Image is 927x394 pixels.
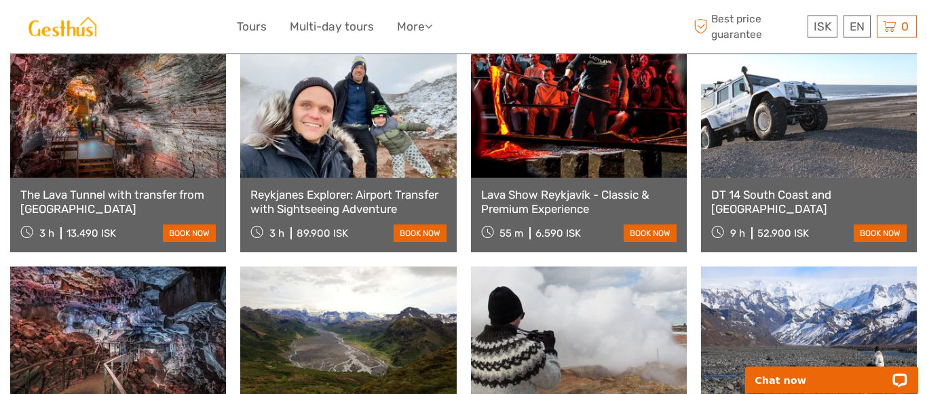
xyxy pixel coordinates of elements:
img: 793-558c535f-1fea-42e8-a7af-40abf53c5f2f_logo_small.jpg [10,10,115,43]
span: 9 h [730,227,745,239]
span: 3 h [269,227,284,239]
span: ISK [814,20,831,33]
span: Best price guarantee [690,12,804,41]
div: 52.900 ISK [757,227,809,239]
a: book now [394,224,447,242]
span: 0 [899,20,911,33]
span: 55 m [499,227,523,239]
div: 6.590 ISK [535,227,581,239]
a: Multi-day tours [290,17,374,37]
a: More [397,17,432,37]
iframe: LiveChat chat widget [736,351,927,394]
div: 13.490 ISK [67,227,116,239]
a: The Lava Tunnel with transfer from [GEOGRAPHIC_DATA] [20,188,216,216]
a: Tours [237,17,267,37]
span: 3 h [39,227,54,239]
a: book now [624,224,677,242]
div: 89.900 ISK [297,227,348,239]
a: Reykjanes Explorer: Airport Transfer with Sightseeing Adventure [250,188,446,216]
a: book now [854,224,907,242]
div: EN [844,16,871,38]
a: Lava Show Reykjavík - Classic & Premium Experience [481,188,677,216]
a: DT 14 South Coast and [GEOGRAPHIC_DATA] [711,188,907,216]
a: book now [163,224,216,242]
